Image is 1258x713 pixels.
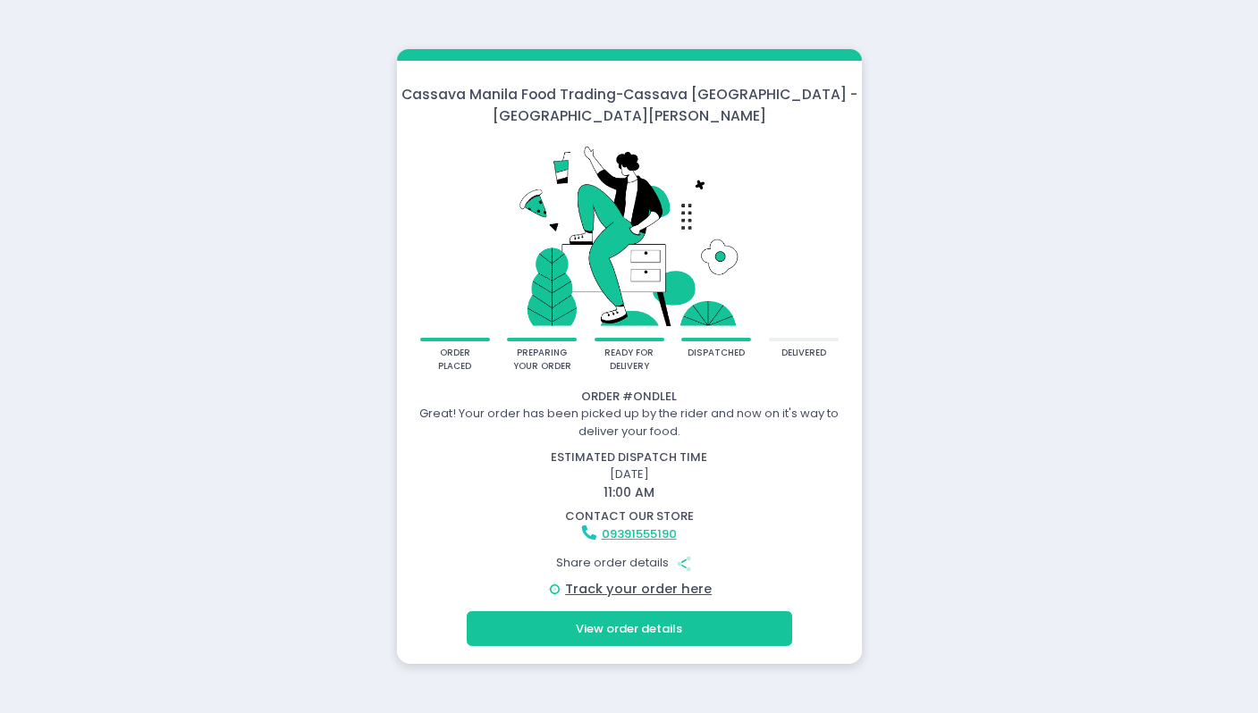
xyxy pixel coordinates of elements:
[467,611,792,645] button: View order details
[600,347,658,373] div: ready for delivery
[565,580,712,598] a: Track your order here
[781,347,826,360] div: delivered
[400,546,859,580] div: Share order details
[513,347,571,373] div: preparing your order
[400,405,859,440] div: Great! Your order has been picked up by the rider and now on it's way to deliver your food.
[602,525,677,542] a: 09391555190
[604,483,654,501] span: 11:00 AM
[400,449,859,466] div: estimated dispatch time
[388,449,870,502] div: [DATE]
[400,388,859,406] div: Order # ONDLEL
[420,138,839,337] img: talkie
[397,84,862,126] div: Cassava Manila Food Trading - Cassava [GEOGRAPHIC_DATA] - [GEOGRAPHIC_DATA][PERSON_NAME]
[400,507,859,525] div: contact our store
[426,347,484,373] div: order placed
[688,347,745,360] div: dispatched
